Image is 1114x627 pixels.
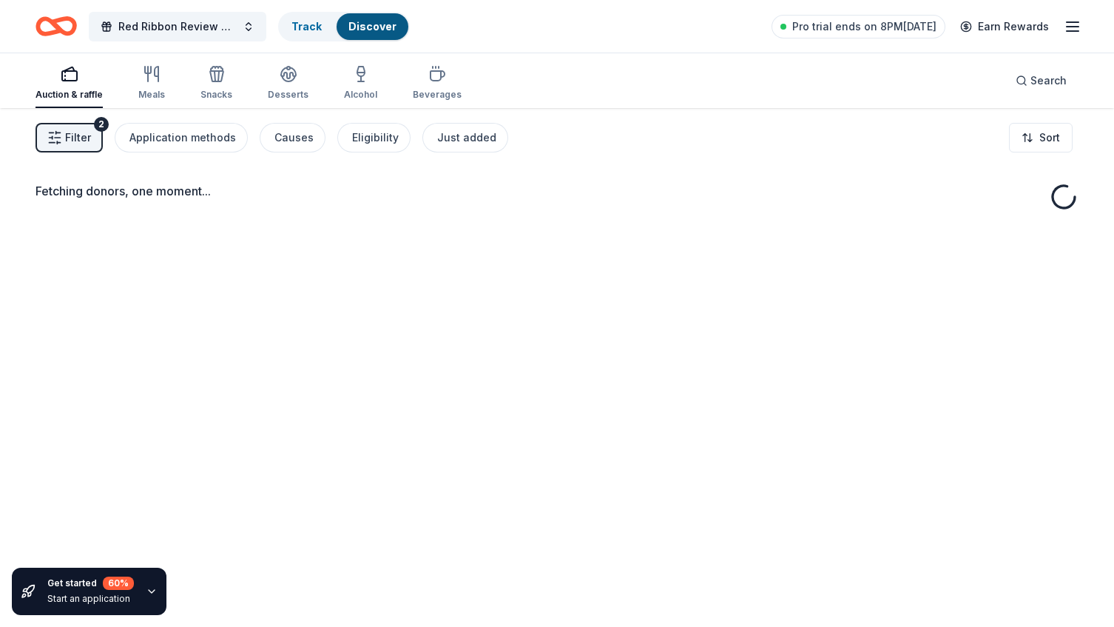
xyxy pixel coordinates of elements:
a: Track [291,20,322,33]
button: Meals [138,59,165,108]
span: Search [1030,72,1067,90]
div: Just added [437,129,496,147]
button: Alcohol [344,59,377,108]
div: Alcohol [344,89,377,101]
button: Filter2 [36,123,103,152]
span: Red Ribbon Review Drag Brunch [118,18,237,36]
div: Beverages [413,89,462,101]
div: Snacks [200,89,232,101]
div: 60 % [103,577,134,590]
button: Desserts [268,59,308,108]
button: Causes [260,123,325,152]
a: Earn Rewards [951,13,1058,40]
div: Eligibility [352,129,399,147]
a: Pro trial ends on 8PM[DATE] [772,15,945,38]
button: Sort [1009,123,1073,152]
button: Eligibility [337,123,411,152]
a: Discover [348,20,396,33]
a: Home [36,9,77,44]
button: Auction & raffle [36,59,103,108]
button: Red Ribbon Review Drag Brunch [89,12,266,41]
div: Auction & raffle [36,89,103,101]
span: Sort [1039,129,1060,147]
button: Just added [422,123,508,152]
div: Desserts [268,89,308,101]
button: Snacks [200,59,232,108]
span: Pro trial ends on 8PM[DATE] [792,18,936,36]
div: Application methods [129,129,236,147]
button: TrackDiscover [278,12,410,41]
span: Filter [65,129,91,147]
button: Application methods [115,123,248,152]
div: Meals [138,89,165,101]
div: Get started [47,577,134,590]
div: Start an application [47,593,134,605]
button: Beverages [413,59,462,108]
div: 2 [94,117,109,132]
button: Search [1004,66,1078,95]
div: Fetching donors, one moment... [36,182,1078,200]
div: Causes [274,129,314,147]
